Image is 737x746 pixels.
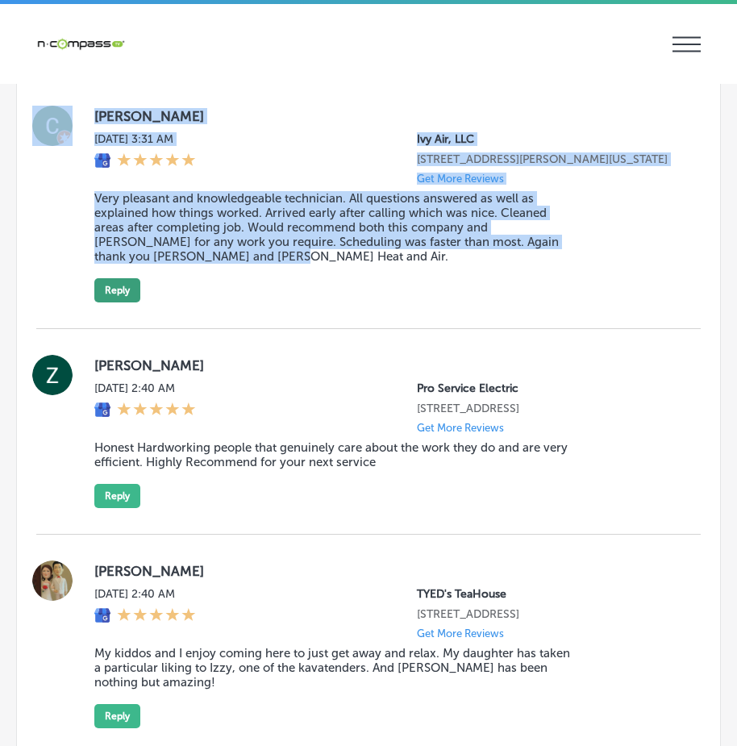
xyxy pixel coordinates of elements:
label: [DATE] 2:40 AM [94,587,196,601]
p: 519 S Cocoa Blvd [417,607,675,621]
p: Ivy Air, LLC [417,132,675,146]
p: TYED's TeaHouse [417,587,675,601]
button: Reply [94,278,140,302]
img: 660ab0bf-5cc7-4cb8-ba1c-48b5ae0f18e60NCTV_CLogo_TV_Black_-500x88.png [36,36,125,52]
p: Pro Service Electric [417,381,675,395]
p: 7407 Arrowhead [417,402,675,415]
p: Get More Reviews [417,422,504,434]
div: 5 Stars [117,152,196,170]
button: Reply [94,704,140,728]
blockquote: Very pleasant and knowledgeable technician. All questions answered as well as explained how thing... [94,191,573,264]
blockquote: My kiddos and I enjoy coming here to just get away and relax. My daughter has taken a particular ... [94,646,573,690]
button: Reply [94,484,140,508]
p: Get More Reviews [417,627,504,640]
label: [PERSON_NAME] [94,563,675,579]
div: 5 Stars [117,607,196,625]
p: 2838 Farm to Market Road [417,152,675,166]
label: [PERSON_NAME] [94,108,675,124]
blockquote: Honest Hardworking people that genuinely care about the work they do and are very efficient. High... [94,440,573,469]
label: [DATE] 2:40 AM [94,381,196,395]
p: Get More Reviews [417,173,504,185]
label: [DATE] 3:31 AM [94,132,196,146]
label: [PERSON_NAME] [94,357,675,373]
div: 5 Stars [117,402,196,419]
